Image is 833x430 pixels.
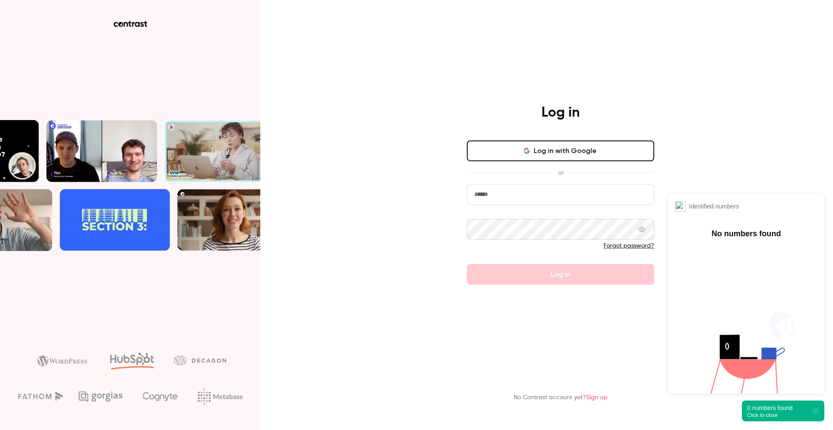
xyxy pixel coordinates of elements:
[174,355,226,365] img: decagon
[514,393,607,402] p: No Contrast account yet?
[541,104,580,121] h4: Log in
[603,243,654,249] a: Forgot password?
[467,140,654,161] button: Log in with Google
[554,168,568,177] span: or
[586,394,607,401] a: Sign up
